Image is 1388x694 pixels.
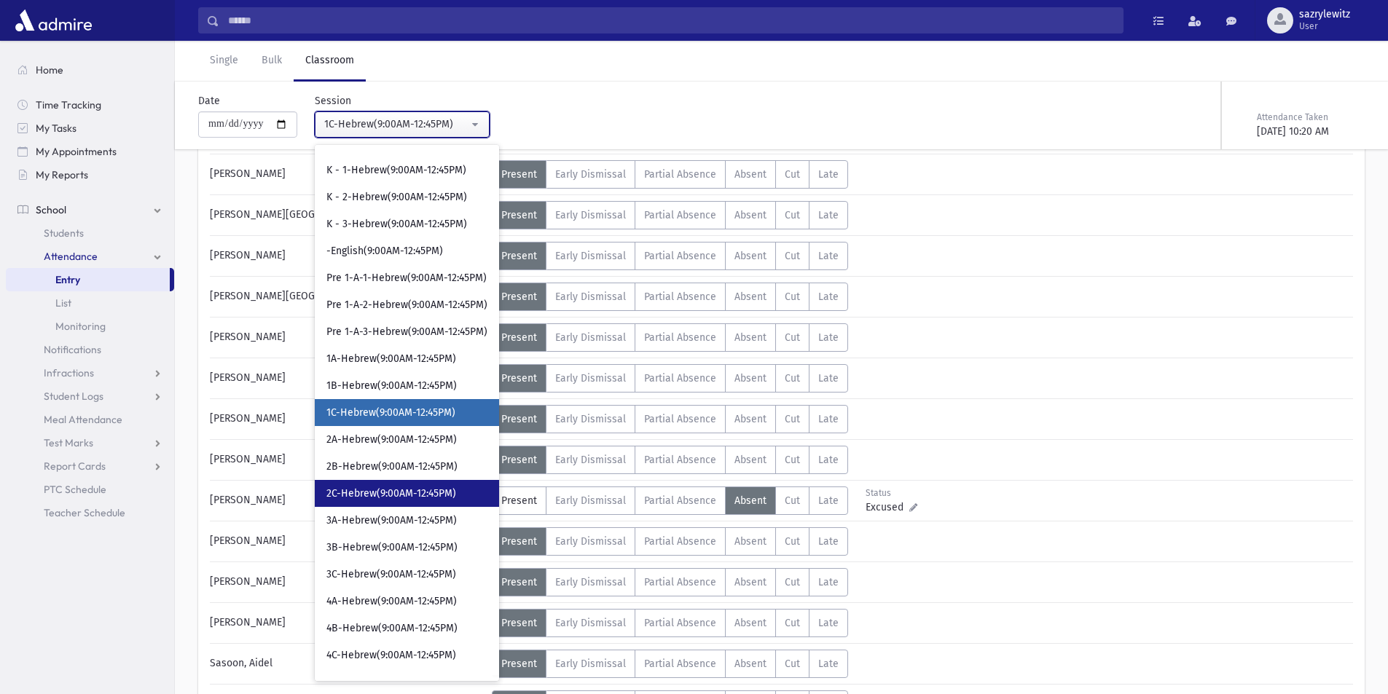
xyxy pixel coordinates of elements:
[785,209,800,221] span: Cut
[326,325,487,339] span: Pre 1-A-3-Hebrew(9:00AM-12:45PM)
[785,576,800,588] span: Cut
[501,331,537,344] span: Present
[734,250,766,262] span: Absent
[326,594,457,609] span: 4A-Hebrew(9:00AM-12:45PM)
[555,250,626,262] span: Early Dismissal
[818,413,839,425] span: Late
[734,535,766,548] span: Absent
[6,385,174,408] a: Student Logs
[36,122,77,135] span: My Tasks
[55,296,71,309] span: List
[219,7,1123,33] input: Search
[555,576,626,588] span: Early Dismissal
[492,160,848,189] div: AttTypes
[501,209,537,221] span: Present
[326,217,467,232] span: K - 3-Hebrew(9:00AM-12:45PM)
[501,291,537,303] span: Present
[55,273,80,286] span: Entry
[785,494,800,507] span: Cut
[644,454,716,466] span: Partial Absence
[203,650,492,678] div: Sasoon, Aidel
[315,93,351,109] label: Session
[36,203,66,216] span: School
[644,168,716,181] span: Partial Absence
[492,364,848,393] div: AttTypes
[203,405,492,433] div: [PERSON_NAME]
[1257,111,1362,124] div: Attendance Taken
[1299,20,1350,32] span: User
[326,621,458,636] span: 4B-Hebrew(9:00AM-12:45PM)
[36,98,101,111] span: Time Tracking
[1257,124,1362,139] div: [DATE] 10:20 AM
[785,535,800,548] span: Cut
[818,250,839,262] span: Late
[734,454,766,466] span: Absent
[6,268,170,291] a: Entry
[6,501,174,524] a: Teacher Schedule
[203,364,492,393] div: [PERSON_NAME]
[555,454,626,466] span: Early Dismissal
[6,245,174,268] a: Attendance
[818,454,839,466] span: Late
[785,454,800,466] span: Cut
[734,372,766,385] span: Absent
[6,338,174,361] a: Notifications
[203,160,492,189] div: [PERSON_NAME]
[492,609,848,637] div: AttTypes
[6,163,174,186] a: My Reports
[785,291,800,303] span: Cut
[492,283,848,311] div: AttTypes
[203,486,492,515] div: [PERSON_NAME]
[644,576,716,588] span: Partial Absence
[492,650,848,678] div: AttTypes
[866,500,909,515] span: Excused
[492,201,848,229] div: AttTypes
[866,486,930,500] div: Status
[501,372,537,385] span: Present
[734,331,766,344] span: Absent
[785,372,800,385] span: Cut
[326,298,487,312] span: Pre 1-A-2-Hebrew(9:00AM-12:45PM)
[44,506,125,519] span: Teacher Schedule
[644,658,716,670] span: Partial Absence
[326,648,456,663] span: 4C-Hebrew(9:00AM-12:45PM)
[555,209,626,221] span: Early Dismissal
[555,535,626,548] span: Early Dismissal
[555,372,626,385] span: Early Dismissal
[6,454,174,478] a: Report Cards
[501,576,537,588] span: Present
[555,658,626,670] span: Early Dismissal
[326,540,458,555] span: 3B-Hebrew(9:00AM-12:45PM)
[785,168,800,181] span: Cut
[44,343,101,356] span: Notifications
[644,250,716,262] span: Partial Absence
[6,291,174,315] a: List
[734,494,766,507] span: Absent
[326,352,456,366] span: 1A-Hebrew(9:00AM-12:45PM)
[203,323,492,352] div: [PERSON_NAME]
[644,535,716,548] span: Partial Absence
[203,242,492,270] div: [PERSON_NAME]
[326,190,467,205] span: K - 2-Hebrew(9:00AM-12:45PM)
[12,6,95,35] img: AdmirePro
[555,617,626,629] span: Early Dismissal
[203,446,492,474] div: [PERSON_NAME]
[644,617,716,629] span: Partial Absence
[44,250,98,263] span: Attendance
[326,513,457,528] span: 3A-Hebrew(9:00AM-12:45PM)
[203,201,492,229] div: [PERSON_NAME][GEOGRAPHIC_DATA]
[6,361,174,385] a: Infractions
[818,291,839,303] span: Late
[555,331,626,344] span: Early Dismissal
[326,244,443,259] span: -English(9:00AM-12:45PM)
[644,494,716,507] span: Partial Absence
[818,331,839,344] span: Late
[36,145,117,158] span: My Appointments
[44,483,106,496] span: PTC Schedule
[501,250,537,262] span: Present
[6,58,174,82] a: Home
[818,209,839,221] span: Late
[6,198,174,221] a: School
[250,41,294,82] a: Bulk
[492,242,848,270] div: AttTypes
